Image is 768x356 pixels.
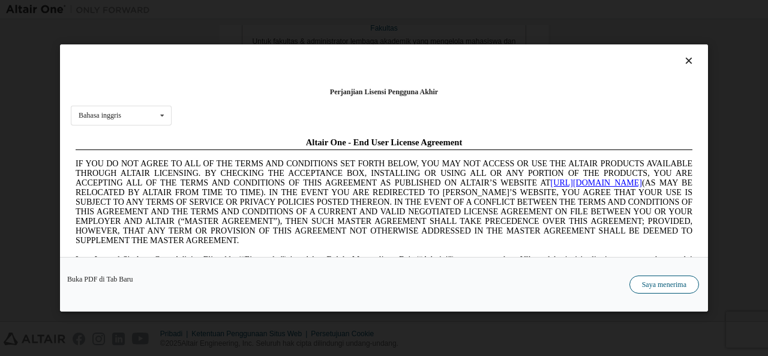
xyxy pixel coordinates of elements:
[330,88,438,96] font: Perjanjian Lisensi Pengguna Akhir
[235,5,392,14] span: Altair One - End User License Agreement
[5,122,622,208] span: Lore Ipsumd Sit Ame Cons Adipisc Elitseddo (“Eiusmodte”) in utlabor Etdolo Magnaaliqua Eni. (“Adm...
[642,280,686,289] font: Saya menerima
[79,111,121,119] font: Bahasa inggris
[629,276,699,294] button: Saya menerima
[5,26,622,112] span: IF YOU DO NOT AGREE TO ALL OF THE TERMS AND CONDITIONS SET FORTH BELOW, YOU MAY NOT ACCESS OR USE...
[480,46,571,55] a: [URL][DOMAIN_NAME]
[67,276,133,283] a: Buka PDF di Tab Baru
